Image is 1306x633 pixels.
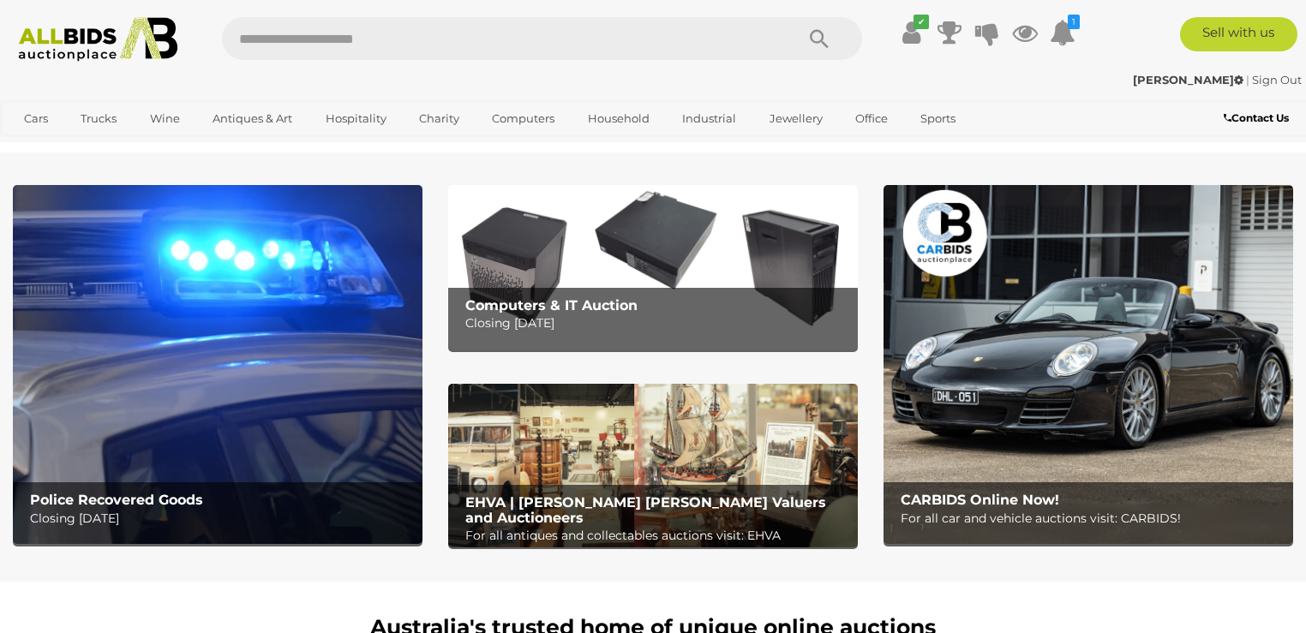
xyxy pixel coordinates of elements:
[465,297,638,314] b: Computers & IT Auction
[1180,17,1297,51] a: Sell with us
[901,508,1285,529] p: For all car and vehicle auctions visit: CARBIDS!
[448,384,858,547] img: EHVA | Evans Hastings Valuers and Auctioneers
[481,105,566,133] a: Computers
[201,105,303,133] a: Antiques & Art
[9,17,186,62] img: Allbids.com.au
[899,17,925,48] a: ✔
[315,105,398,133] a: Hospitality
[448,185,858,349] a: Computers & IT Auction Computers & IT Auction Closing [DATE]
[909,105,967,133] a: Sports
[1252,73,1302,87] a: Sign Out
[884,185,1293,544] img: CARBIDS Online Now!
[1224,109,1293,128] a: Contact Us
[1068,15,1080,29] i: 1
[1133,73,1243,87] strong: [PERSON_NAME]
[1133,73,1246,87] a: [PERSON_NAME]
[69,105,128,133] a: Trucks
[408,105,470,133] a: Charity
[1224,111,1289,124] b: Contact Us
[13,133,157,161] a: [GEOGRAPHIC_DATA]
[844,105,899,133] a: Office
[577,105,661,133] a: Household
[30,508,414,529] p: Closing [DATE]
[139,105,191,133] a: Wine
[13,105,59,133] a: Cars
[13,185,422,544] img: Police Recovered Goods
[671,105,747,133] a: Industrial
[776,17,862,60] button: Search
[465,494,826,526] b: EHVA | [PERSON_NAME] [PERSON_NAME] Valuers and Auctioneers
[914,15,929,29] i: ✔
[30,492,203,508] b: Police Recovered Goods
[1246,73,1249,87] span: |
[465,313,849,334] p: Closing [DATE]
[448,384,858,547] a: EHVA | Evans Hastings Valuers and Auctioneers EHVA | [PERSON_NAME] [PERSON_NAME] Valuers and Auct...
[1050,17,1075,48] a: 1
[465,525,849,546] p: For all antiques and collectables auctions visit: EHVA
[901,492,1059,508] b: CARBIDS Online Now!
[884,185,1293,544] a: CARBIDS Online Now! CARBIDS Online Now! For all car and vehicle auctions visit: CARBIDS!
[13,185,422,544] a: Police Recovered Goods Police Recovered Goods Closing [DATE]
[758,105,834,133] a: Jewellery
[448,185,858,349] img: Computers & IT Auction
